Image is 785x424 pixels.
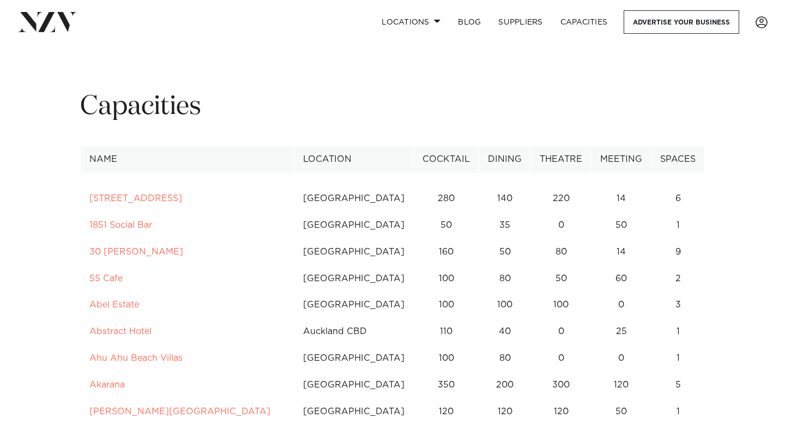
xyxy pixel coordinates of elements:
[479,292,531,318] td: 100
[17,12,77,32] img: nzv-logo.png
[294,212,414,239] td: [GEOGRAPHIC_DATA]
[479,146,531,173] th: Dining
[414,185,479,212] td: 280
[531,185,591,212] td: 220
[624,10,739,34] a: Advertise your business
[591,372,651,398] td: 120
[479,372,531,398] td: 200
[591,292,651,318] td: 0
[651,292,705,318] td: 3
[294,318,414,345] td: Auckland CBD
[531,239,591,265] td: 80
[89,354,183,362] a: Ahu Ahu Beach Villas
[89,407,270,416] a: [PERSON_NAME][GEOGRAPHIC_DATA]
[479,318,531,345] td: 40
[414,265,479,292] td: 100
[531,345,591,372] td: 0
[414,318,479,345] td: 110
[591,185,651,212] td: 14
[479,212,531,239] td: 35
[414,292,479,318] td: 100
[294,185,414,212] td: [GEOGRAPHIC_DATA]
[651,345,705,372] td: 1
[591,318,651,345] td: 25
[81,146,294,173] th: Name
[89,221,152,229] a: 1851 Social Bar
[591,345,651,372] td: 0
[531,292,591,318] td: 100
[294,239,414,265] td: [GEOGRAPHIC_DATA]
[414,372,479,398] td: 350
[531,318,591,345] td: 0
[89,274,123,283] a: 55 Cafe
[531,265,591,292] td: 50
[294,146,414,173] th: Location
[294,292,414,318] td: [GEOGRAPHIC_DATA]
[80,90,705,124] h1: Capacities
[294,372,414,398] td: [GEOGRAPHIC_DATA]
[89,300,139,309] a: Abel Estate
[479,185,531,212] td: 140
[651,265,705,292] td: 2
[490,10,551,34] a: SUPPLIERS
[89,247,183,256] a: 30 [PERSON_NAME]
[414,239,479,265] td: 160
[449,10,490,34] a: BLOG
[479,239,531,265] td: 50
[651,239,705,265] td: 9
[531,372,591,398] td: 300
[373,10,449,34] a: Locations
[414,345,479,372] td: 100
[651,146,705,173] th: Spaces
[651,318,705,345] td: 1
[651,372,705,398] td: 5
[552,10,617,34] a: Capacities
[591,239,651,265] td: 14
[531,146,591,173] th: Theatre
[89,380,125,389] a: Akarana
[591,212,651,239] td: 50
[89,327,152,336] a: Abstract Hotel
[89,194,182,203] a: [STREET_ADDRESS]
[479,265,531,292] td: 80
[591,265,651,292] td: 60
[651,212,705,239] td: 1
[651,185,705,212] td: 6
[531,212,591,239] td: 0
[479,345,531,372] td: 80
[294,345,414,372] td: [GEOGRAPHIC_DATA]
[294,265,414,292] td: [GEOGRAPHIC_DATA]
[591,146,651,173] th: Meeting
[414,212,479,239] td: 50
[414,146,479,173] th: Cocktail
